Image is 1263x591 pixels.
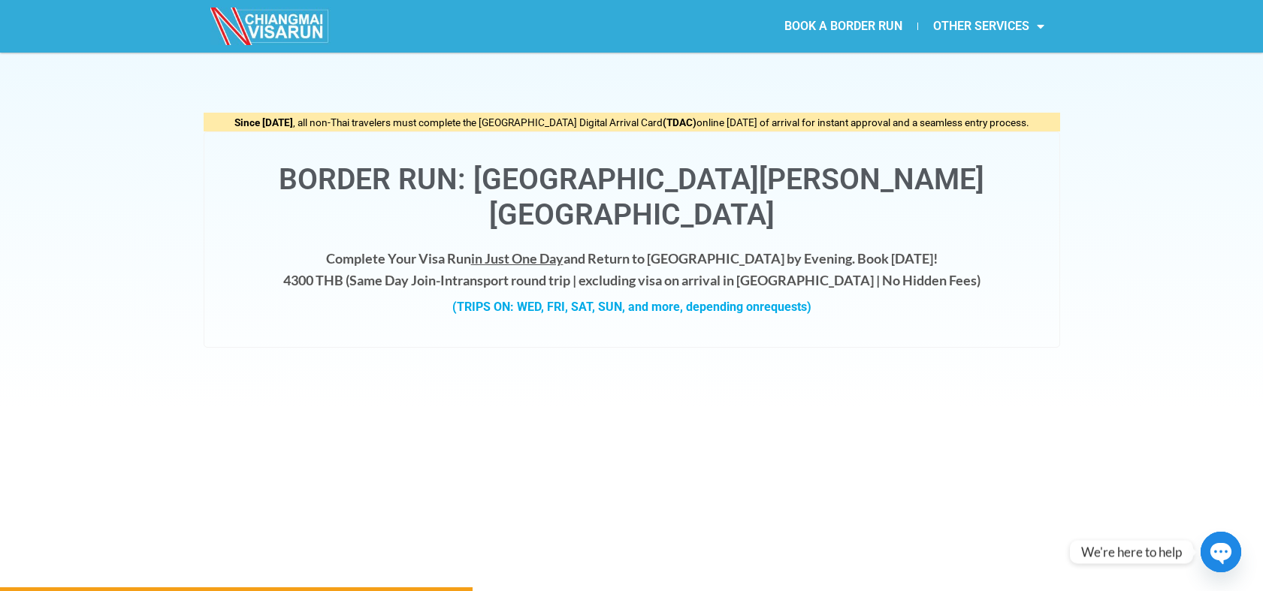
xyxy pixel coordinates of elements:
strong: Since [DATE] [234,116,293,128]
a: BOOK A BORDER RUN [769,9,917,44]
nav: Menu [631,9,1059,44]
span: in Just One Day [471,250,564,267]
strong: (TRIPS ON: WED, FRI, SAT, SUN, and more, depending on [452,300,811,314]
strong: (TDAC) [663,116,696,128]
h4: Complete Your Visa Run and Return to [GEOGRAPHIC_DATA] by Evening. Book [DATE]! 4300 THB ( transp... [219,248,1044,291]
span: requests) [760,300,811,314]
strong: Same Day Join-In [349,272,452,288]
span: , all non-Thai travelers must complete the [GEOGRAPHIC_DATA] Digital Arrival Card online [DATE] o... [234,116,1029,128]
a: OTHER SERVICES [918,9,1059,44]
h1: Border Run: [GEOGRAPHIC_DATA][PERSON_NAME][GEOGRAPHIC_DATA] [219,162,1044,233]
